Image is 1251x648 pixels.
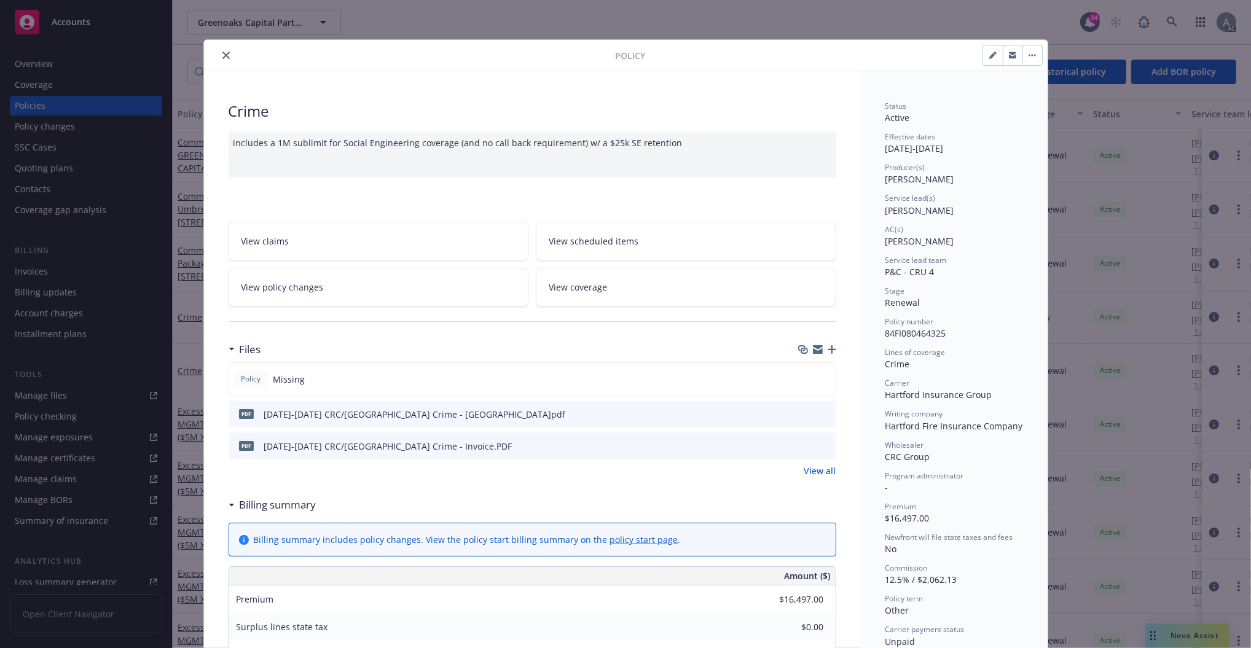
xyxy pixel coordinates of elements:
[229,101,836,122] div: Crime
[820,440,831,453] button: preview file
[241,281,324,294] span: View policy changes
[239,409,254,418] span: pdf
[237,621,328,633] span: Surplus lines state tax
[273,373,305,386] span: Missing
[885,347,946,357] span: Lines of coverage
[885,255,947,265] span: Service lead team
[885,501,917,512] span: Premium
[885,440,924,450] span: Wholesaler
[751,618,831,636] input: 0.00
[885,389,992,400] span: Hartford Insurance Group
[885,224,904,235] span: AC(s)
[885,297,920,308] span: Renewal
[264,408,566,421] div: [DATE]-[DATE] CRC/[GEOGRAPHIC_DATA] Crime - [GEOGRAPHIC_DATA]pdf
[885,162,925,173] span: Producer(s)
[885,624,965,634] span: Carrier payment status
[801,408,810,421] button: download file
[240,342,261,357] h3: Files
[885,408,943,419] span: Writing company
[885,378,910,388] span: Carrier
[616,49,646,62] span: Policy
[885,604,909,616] span: Other
[536,222,836,260] a: View scheduled items
[885,357,1023,370] div: Crime
[751,590,831,609] input: 0.00
[885,543,897,555] span: No
[885,512,930,524] span: $16,497.00
[820,408,831,421] button: preview file
[254,533,681,546] div: Billing summary includes policy changes. View the policy start billing summary on the .
[219,48,233,63] button: close
[801,440,810,453] button: download file
[536,268,836,306] a: View coverage
[264,440,512,453] div: [DATE]-[DATE] CRC/[GEOGRAPHIC_DATA] Crime - Invoice.PDF
[885,131,1023,155] div: [DATE] - [DATE]
[229,131,836,178] div: includes a 1M sublimit for Social Engineering coverage (and no call back requirement) w/ a $25k S...
[885,470,964,481] span: Program administrator
[885,286,905,296] span: Stage
[885,316,934,327] span: Policy number
[885,193,936,203] span: Service lead(s)
[885,482,888,493] span: -
[885,131,936,142] span: Effective dates
[885,173,954,185] span: [PERSON_NAME]
[241,235,289,248] span: View claims
[229,497,316,513] div: Billing summary
[885,593,924,604] span: Policy term
[885,266,935,278] span: P&C - CRU 4
[885,574,957,585] span: 12.5% / $2,062.13
[229,222,529,260] a: View claims
[549,235,638,248] span: View scheduled items
[885,636,916,647] span: Unpaid
[885,101,907,111] span: Status
[885,235,954,247] span: [PERSON_NAME]
[610,534,678,545] a: policy start page
[239,373,264,385] span: Policy
[549,281,607,294] span: View coverage
[785,569,831,582] span: Amount ($)
[237,593,274,605] span: Premium
[229,268,529,306] a: View policy changes
[240,497,316,513] h3: Billing summary
[229,342,261,357] div: Files
[804,464,836,477] a: View all
[885,205,954,216] span: [PERSON_NAME]
[885,112,910,123] span: Active
[885,532,1013,542] span: Newfront will file state taxes and fees
[885,451,930,463] span: CRC Group
[885,563,928,573] span: Commission
[885,420,1023,432] span: Hartford Fire Insurance Company
[239,441,254,450] span: PDF
[885,327,946,339] span: 84FI080464325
